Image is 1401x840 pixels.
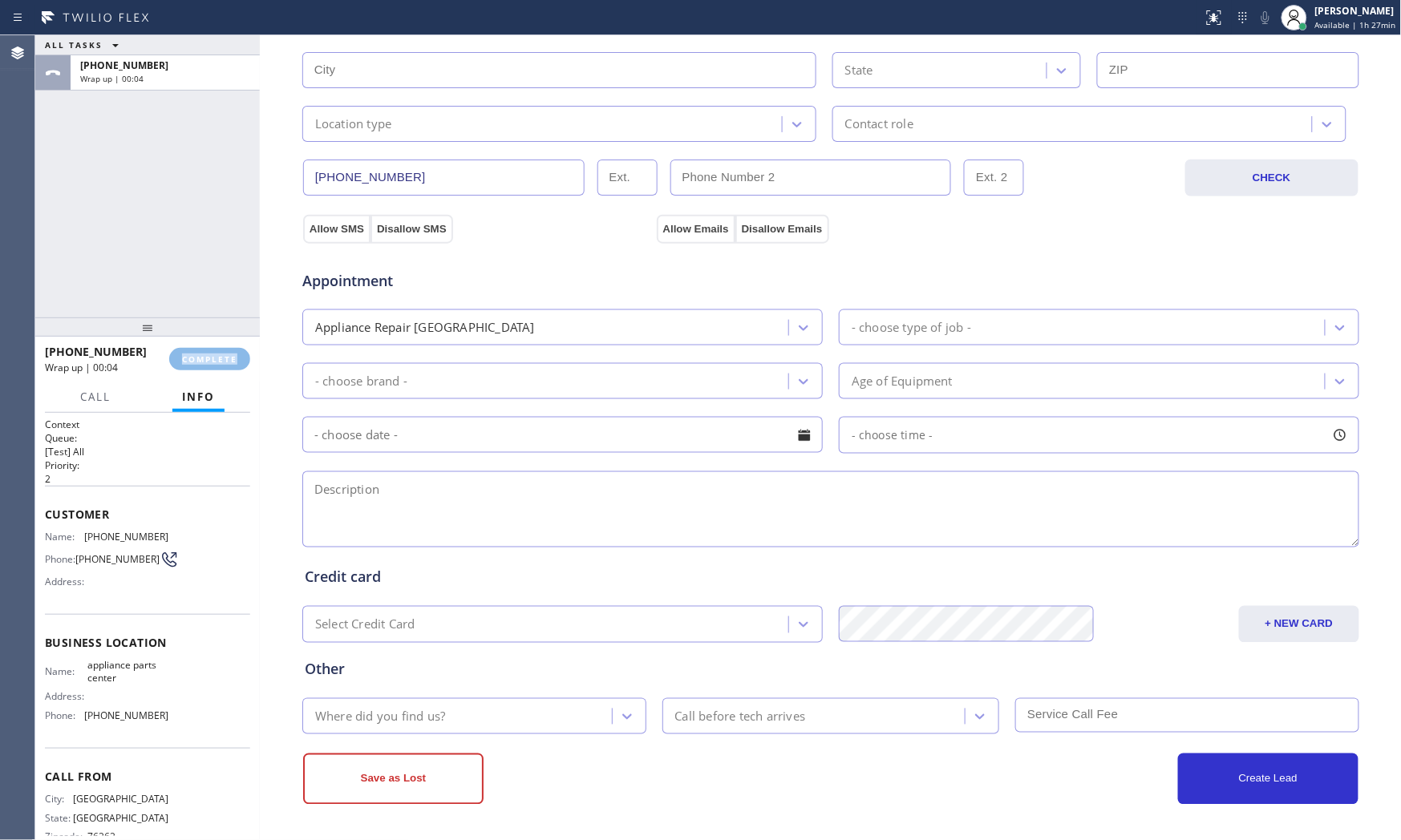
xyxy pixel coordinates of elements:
input: Phone Number 2 [670,160,952,196]
span: [PHONE_NUMBER] [75,553,160,565]
input: City [302,52,816,88]
span: [PHONE_NUMBER] [80,59,168,72]
span: Business location [45,635,250,650]
input: Ext. [597,160,658,196]
h2: Priority: [45,458,250,472]
input: - choose date - [302,417,823,453]
span: Name: [45,531,84,543]
span: Wrap up | 00:04 [45,361,118,374]
button: Create Lead [1178,753,1358,805]
div: - choose brand - [315,372,407,390]
span: Name: [45,665,87,677]
div: State [845,61,873,79]
div: Select Credit Card [315,616,415,634]
div: Age of Equipment [852,372,953,390]
button: Mute [1254,6,1277,29]
span: Customer [45,507,250,522]
span: Address: [45,575,87,588]
span: [PHONE_NUMBER] [45,344,147,359]
div: Location type [315,115,392,133]
div: Contact role [845,115,913,133]
span: Info [182,390,215,404]
span: Call From [45,769,250,784]
h1: Context [45,418,250,431]
span: Call [80,390,111,404]
span: [GEOGRAPHIC_DATA] [73,793,168,805]
span: Appointment [302,270,653,292]
input: Ext. 2 [964,160,1024,196]
span: Phone: [45,709,84,721]
input: Phone Number [303,160,585,196]
span: [PHONE_NUMBER] [84,531,168,543]
input: Service Call Fee [1015,698,1359,733]
span: [GEOGRAPHIC_DATA] [73,812,168,824]
button: Call [71,382,120,413]
span: Wrap up | 00:04 [80,73,144,84]
button: Disallow Emails [735,215,829,244]
div: Other [305,659,1357,680]
button: COMPLETE [169,348,250,370]
div: [PERSON_NAME] [1315,4,1396,18]
p: 2 [45,472,250,486]
button: CHECK [1185,160,1358,196]
span: State: [45,812,73,824]
button: Info [172,382,225,413]
span: Available | 1h 27min [1315,19,1396,30]
button: Allow SMS [303,215,370,244]
button: Allow Emails [657,215,735,244]
h2: Queue: [45,431,250,445]
span: - choose time - [852,427,933,442]
input: ZIP [1097,52,1359,88]
p: [Test] All [45,445,250,458]
span: COMPLETE [182,353,237,365]
div: Credit card [305,567,1357,588]
button: Disallow SMS [370,215,453,244]
span: [PHONE_NUMBER] [84,709,168,721]
button: + NEW CARD [1239,606,1359,643]
span: City: [45,793,73,805]
div: - choose type of job - [852,318,971,337]
span: ALL TASKS [45,39,103,50]
span: Address: [45,690,87,702]
div: Appliance Repair [GEOGRAPHIC_DATA] [315,318,535,337]
button: ALL TASKS [35,35,135,55]
div: Where did you find us? [315,707,445,725]
span: Phone: [45,553,75,565]
span: appliance parts center [87,659,168,684]
div: Call before tech arrives [675,707,806,725]
button: Save as Lost [303,753,484,805]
